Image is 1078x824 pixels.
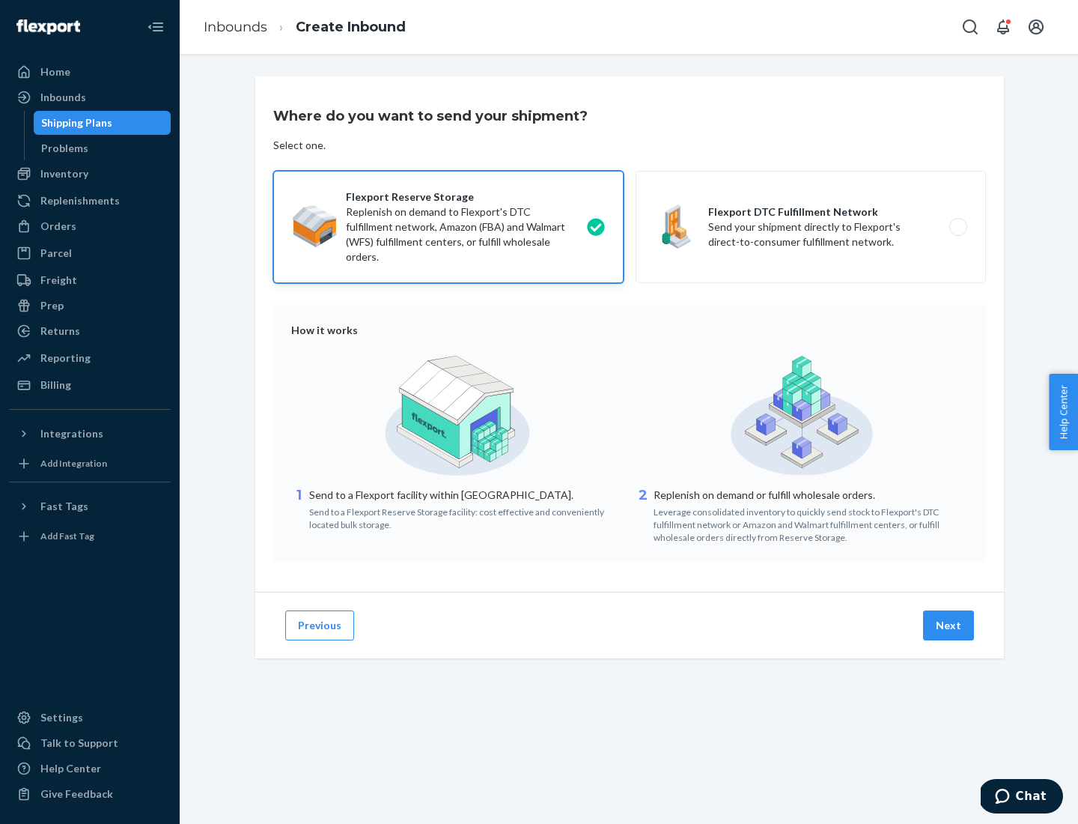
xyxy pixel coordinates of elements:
[9,189,171,213] a: Replenishments
[40,499,88,514] div: Fast Tags
[40,193,120,208] div: Replenishments
[40,90,86,105] div: Inbounds
[9,731,171,755] button: Talk to Support
[654,503,968,544] div: Leverage consolidated inventory to quickly send stock to Flexport's DTC fulfillment network or Am...
[40,351,91,366] div: Reporting
[141,12,171,42] button: Close Navigation
[40,246,72,261] div: Parcel
[9,294,171,318] a: Prep
[40,426,103,441] div: Integrations
[636,486,651,544] div: 2
[40,530,94,542] div: Add Fast Tag
[273,138,326,153] div: Select one.
[9,373,171,397] a: Billing
[40,273,77,288] div: Freight
[291,486,306,531] div: 1
[40,457,107,470] div: Add Integration
[40,324,80,339] div: Returns
[9,346,171,370] a: Reporting
[9,85,171,109] a: Inbounds
[1049,374,1078,450] button: Help Center
[204,19,267,35] a: Inbounds
[9,60,171,84] a: Home
[291,323,968,338] div: How it works
[40,166,88,181] div: Inventory
[9,494,171,518] button: Fast Tags
[40,787,113,802] div: Give Feedback
[9,757,171,781] a: Help Center
[309,488,624,503] p: Send to a Flexport facility within [GEOGRAPHIC_DATA].
[955,12,985,42] button: Open Search Box
[34,136,171,160] a: Problems
[40,219,76,234] div: Orders
[9,214,171,238] a: Orders
[9,241,171,265] a: Parcel
[9,268,171,292] a: Freight
[9,706,171,730] a: Settings
[9,524,171,548] a: Add Fast Tag
[309,503,624,531] div: Send to a Flexport Reserve Storage facility: cost effective and conveniently located bulk storage.
[40,736,118,751] div: Talk to Support
[296,19,406,35] a: Create Inbound
[40,298,64,313] div: Prep
[192,5,418,49] ol: breadcrumbs
[34,111,171,135] a: Shipping Plans
[40,64,70,79] div: Home
[40,710,83,725] div: Settings
[285,611,354,640] button: Previous
[981,779,1063,817] iframe: Opens a widget where you can chat to one of our agents
[41,141,88,156] div: Problems
[9,422,171,446] button: Integrations
[9,162,171,186] a: Inventory
[9,782,171,806] button: Give Feedback
[1021,12,1051,42] button: Open account menu
[16,19,80,34] img: Flexport logo
[654,488,968,503] p: Replenish on demand or fulfill wholesale orders.
[273,106,588,126] h3: Where do you want to send your shipment?
[923,611,974,640] button: Next
[9,452,171,476] a: Add Integration
[988,12,1018,42] button: Open notifications
[41,115,112,130] div: Shipping Plans
[40,378,71,393] div: Billing
[9,319,171,343] a: Returns
[40,761,101,776] div: Help Center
